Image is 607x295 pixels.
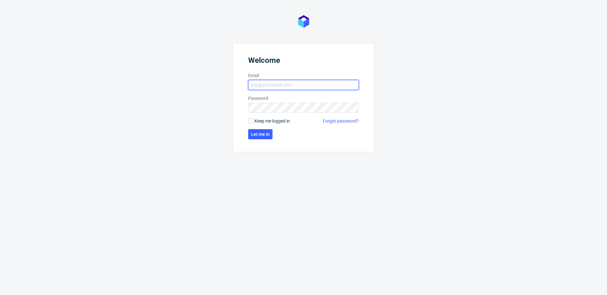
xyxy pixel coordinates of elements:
[248,129,273,139] button: Let me in
[248,56,359,67] header: Welcome
[254,118,290,124] span: Keep me logged in
[248,72,359,79] label: Email
[248,95,359,101] label: Password
[323,118,359,124] a: Forgot password?
[248,80,359,90] input: you@youremail.com
[251,132,270,136] span: Let me in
